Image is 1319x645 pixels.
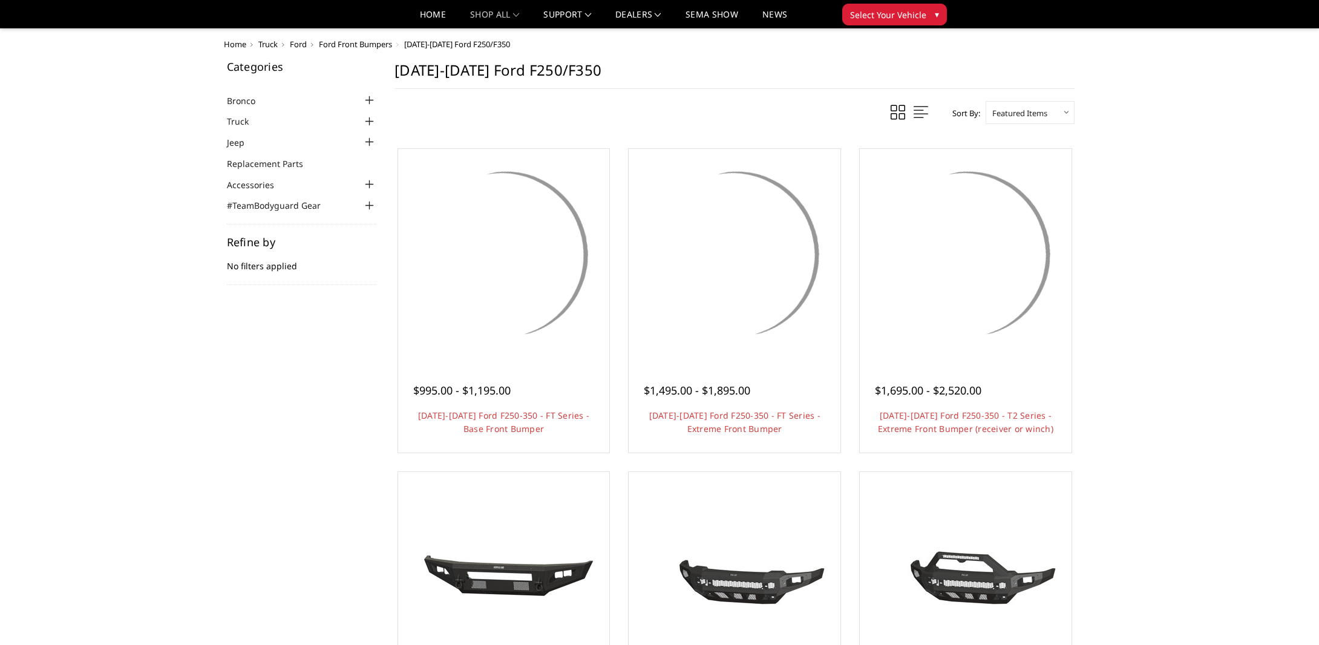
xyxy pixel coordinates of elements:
label: Sort By: [946,104,980,122]
a: Truck [227,115,264,128]
span: [DATE]-[DATE] Ford F250/F350 [404,39,510,50]
div: No filters applied [227,237,377,285]
span: Select Your Vehicle [850,8,926,21]
a: SEMA Show [686,10,738,28]
a: Dealers [615,10,661,28]
a: Truck [258,39,278,50]
h1: [DATE]-[DATE] Ford F250/F350 [394,61,1075,89]
span: $1,695.00 - $2,520.00 [875,383,981,398]
a: Replacement Parts [227,157,318,170]
a: Ford Front Bumpers [319,39,392,50]
span: ▾ [935,8,939,21]
img: 2023-2025 Ford F250-350 - FT Series - Base Front Bumper [401,152,607,358]
a: [DATE]-[DATE] Ford F250-350 - FT Series - Base Front Bumper [418,410,589,434]
a: Accessories [227,178,289,191]
span: $995.00 - $1,195.00 [413,383,511,398]
a: Home [420,10,446,28]
a: Support [543,10,591,28]
a: 2023-2026 Ford F250-350 - T2 Series - Extreme Front Bumper (receiver or winch) 2023-2026 Ford F25... [863,152,1069,358]
h5: Refine by [227,237,377,247]
a: 2023-2026 Ford F250-350 - FT Series - Extreme Front Bumper 2023-2026 Ford F250-350 - FT Series - ... [632,152,837,358]
img: 2023-2025 Ford F250-350 - Freedom Series - Sport Front Bumper (non-winch) [869,532,1062,623]
a: #TeamBodyguard Gear [227,199,336,212]
a: News [762,10,787,28]
button: Select Your Vehicle [842,4,947,25]
span: $1,495.00 - $1,895.00 [644,383,750,398]
a: Ford [290,39,307,50]
a: Bronco [227,94,270,107]
a: shop all [470,10,519,28]
img: 2023-2025 Ford F250-350 - A2L Series - Base Front Bumper [407,533,600,622]
a: Home [224,39,246,50]
a: [DATE]-[DATE] Ford F250-350 - T2 Series - Extreme Front Bumper (receiver or winch) [878,410,1053,434]
h5: Categories [227,61,377,72]
a: Jeep [227,136,260,149]
a: [DATE]-[DATE] Ford F250-350 - FT Series - Extreme Front Bumper [649,410,820,434]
